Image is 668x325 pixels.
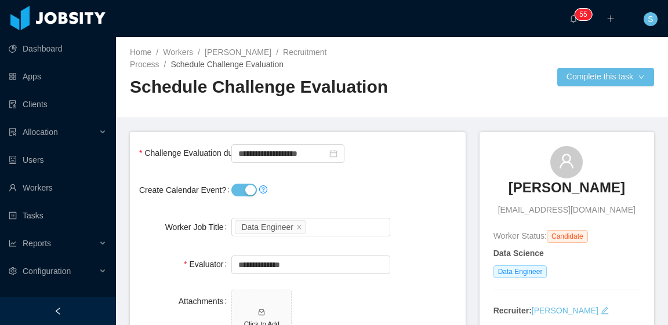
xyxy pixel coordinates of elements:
[259,185,267,193] i: icon: question-circle
[558,153,575,169] i: icon: user
[296,224,302,231] i: icon: close
[170,60,284,69] span: Schedule Challenge Evaluation
[235,220,306,234] li: Data Engineer
[569,14,578,23] i: icon: bell
[493,306,532,315] strong: Recruiter:
[583,9,587,20] p: 5
[139,148,263,158] label: Challenge Evaluation due date
[156,48,158,57] span: /
[308,220,314,234] input: Worker Job Title
[493,249,544,258] strong: Data Science
[9,93,107,116] a: icon: auditClients
[493,231,547,240] span: Worker Status:
[276,48,278,57] span: /
[557,68,654,86] button: Complete this taskicon: down
[163,48,193,57] a: Workers
[139,185,234,195] label: Create Calendar Event?
[579,9,583,20] p: 5
[164,60,166,69] span: /
[165,222,232,232] label: Worker Job Title
[607,14,615,23] i: icon: plus
[498,204,636,216] span: [EMAIL_ADDRESS][DOMAIN_NAME]
[9,176,107,199] a: icon: userWorkers
[601,306,609,315] i: icon: edit
[184,260,232,269] label: Evaluator
[257,308,266,316] i: icon: inbox
[9,204,107,227] a: icon: profileTasks
[130,48,327,69] a: Recruitment Process
[179,297,232,306] label: Attachments
[241,221,293,233] div: Data Engineer
[509,178,625,197] h3: [PERSON_NAME]
[9,128,17,136] i: icon: solution
[329,149,337,158] i: icon: calendar
[9,239,17,247] i: icon: line-chart
[23,239,51,248] span: Reports
[23,266,71,276] span: Configuration
[198,48,200,57] span: /
[231,184,257,196] button: Create Calendar Event?
[648,12,653,26] span: S
[532,306,598,315] a: [PERSON_NAME]
[493,265,547,278] span: Data Engineer
[130,48,151,57] a: Home
[9,65,107,88] a: icon: appstoreApps
[205,48,271,57] a: [PERSON_NAME]
[509,178,625,204] a: [PERSON_NAME]
[9,267,17,275] i: icon: setting
[9,148,107,171] a: icon: robotUsers
[547,230,588,243] span: Candidate
[9,37,107,60] a: icon: pie-chartDashboard
[23,127,58,137] span: Allocation
[130,75,392,99] h2: Schedule Challenge Evaluation
[575,9,591,20] sup: 55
